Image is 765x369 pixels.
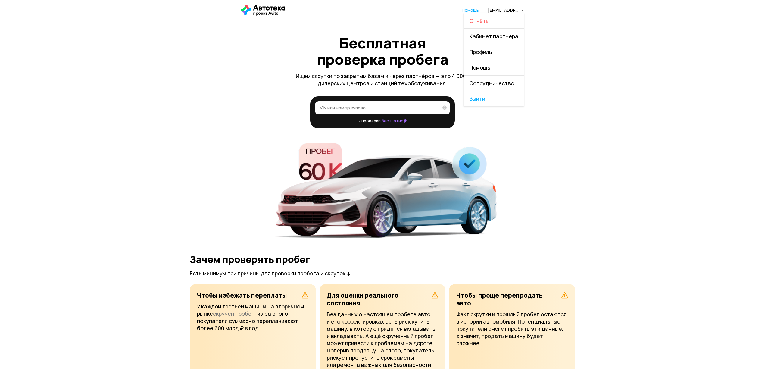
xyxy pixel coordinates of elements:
[315,118,450,124] p: 2 проверки
[469,48,492,55] span: Профиль
[197,291,299,299] div: Чтобы избежать переплаты
[292,72,473,87] p: Ищем скрутки по закрытым базам и через партнёров — это 4 000+ дилерских центров и станций техобсл...
[327,291,398,307] span: Для оценки реального состояния
[190,254,310,265] h2: Зачем проверять пробег
[310,35,455,67] h1: Бесплатная проверка пробега
[469,64,490,71] span: Помощь
[462,7,479,13] a: Помощь
[456,291,543,307] span: Чтобы проще перепродать авто
[464,60,524,75] a: Помощь
[488,7,524,13] div: [EMAIL_ADDRESS][DOMAIN_NAME]
[464,44,524,60] a: Профиль
[464,29,524,44] a: Кабинет партнёра
[190,270,351,277] p: Есть минимум три причины для проверки пробега и скруток ↓
[320,105,439,111] input: VIN или номер кузова
[469,17,489,24] span: Отчёты
[456,311,568,347] p: Факт скрутки и прошлый пробег остаются в истории автомобиля. Потенциальные покупатели смогут проб...
[197,303,309,332] p: У каждой третьей машины на вторичном рынке : из-за этого покупатели суммарно переплачивают более ...
[251,143,514,238] img: Бесплатная проверка пробега
[213,310,254,317] a: скручен пробег
[464,91,524,106] span: Выйти
[464,13,524,29] a: Отчёты
[464,76,524,91] a: Сотрудничество
[469,33,518,40] span: Кабинет партнёра
[382,118,407,124] span: бесплатно
[469,80,514,87] span: Сотрудничество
